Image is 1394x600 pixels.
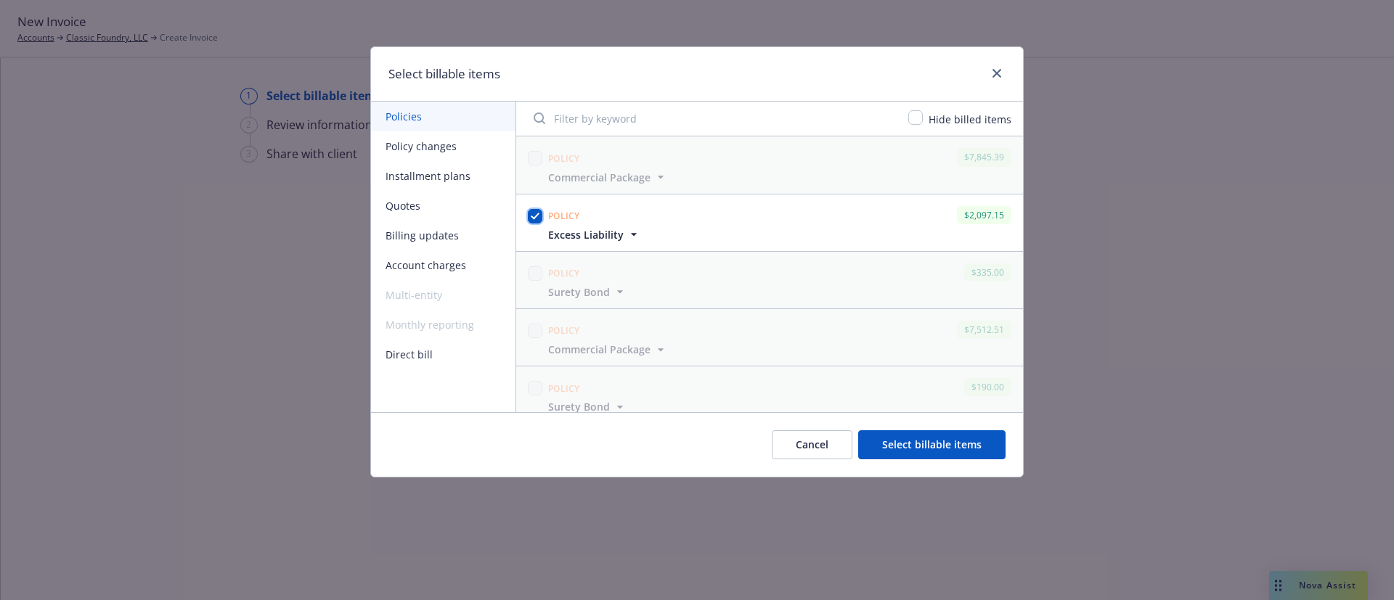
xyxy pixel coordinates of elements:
span: Policy [548,267,580,279]
div: $2,097.15 [957,206,1011,224]
button: Billing updates [371,221,515,250]
button: Direct bill [371,340,515,369]
a: close [988,65,1006,82]
div: $190.00 [964,378,1011,396]
span: Multi-entity [371,280,515,310]
button: Surety Bond [548,399,627,414]
span: Hide billed items [929,112,1011,126]
button: Account charges [371,250,515,280]
span: Monthly reporting [371,310,515,340]
span: Surety Bond [548,399,610,414]
span: Policy [548,152,580,165]
button: Commercial Package [548,170,668,185]
span: Policy$7,512.51Commercial Package [516,309,1023,366]
div: $7,512.51 [957,321,1011,339]
div: $7,845.39 [957,148,1011,166]
div: $335.00 [964,263,1011,281]
span: Policy$335.00Surety Bond [516,252,1023,308]
span: Excess Liability [548,227,624,242]
span: Surety Bond [548,284,610,300]
h1: Select billable items [388,65,500,83]
button: Excess Liability [548,227,641,242]
span: Policy$7,845.39Commercial Package [516,136,1023,193]
span: Policy [548,382,580,395]
button: Commercial Package [548,342,668,357]
button: Quotes [371,191,515,221]
button: Policies [371,102,515,131]
button: Surety Bond [548,284,627,300]
span: Policy [548,324,580,337]
button: Installment plans [371,161,515,191]
button: Policy changes [371,131,515,161]
span: Commercial Package [548,170,651,185]
span: Commercial Package [548,342,651,357]
span: Policy [548,210,580,222]
span: Policy$190.00Surety Bond [516,366,1023,423]
button: Cancel [772,430,852,459]
button: Select billable items [858,430,1006,459]
input: Filter by keyword [525,104,900,133]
